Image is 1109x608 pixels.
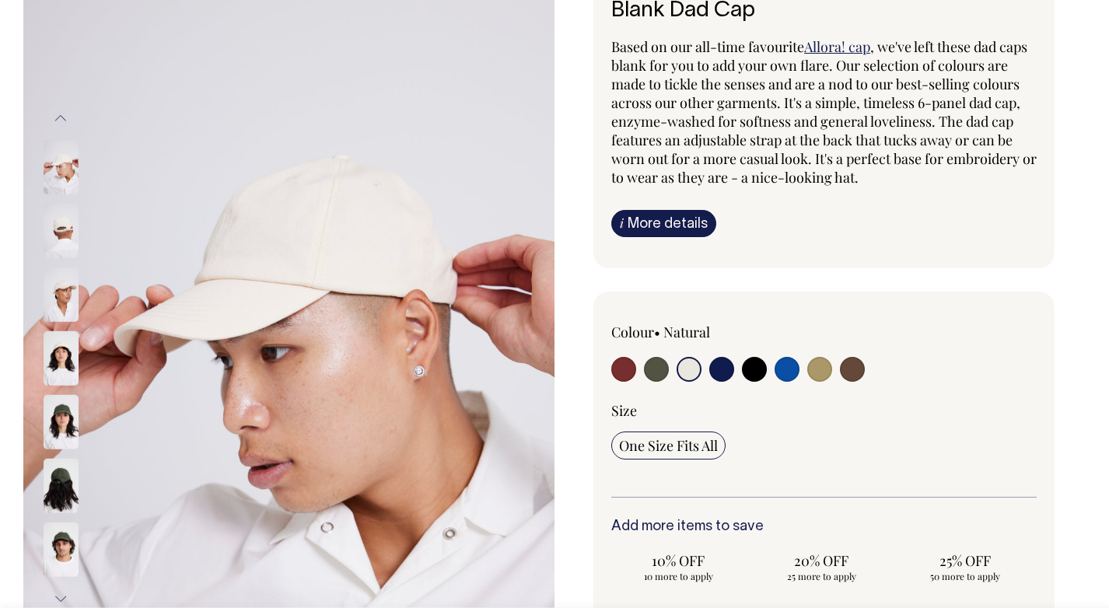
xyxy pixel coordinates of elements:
[611,37,1037,187] span: , we've left these dad caps blank for you to add your own flare. Our selection of colours are mad...
[44,459,79,513] img: olive
[44,522,79,577] img: olive
[44,204,79,258] img: natural
[754,547,888,587] input: 20% OFF 25 more to apply
[906,551,1024,570] span: 25% OFF
[654,323,660,341] span: •
[44,331,79,386] img: natural
[663,323,710,341] label: Natural
[49,100,72,135] button: Previous
[44,395,79,449] img: olive
[906,570,1024,582] span: 50 more to apply
[762,551,880,570] span: 20% OFF
[619,551,737,570] span: 10% OFF
[619,436,718,455] span: One Size Fits All
[611,210,716,237] a: iMore details
[620,215,624,231] span: i
[611,432,726,459] input: One Size Fits All
[804,37,870,56] a: Allora! cap
[611,323,782,341] div: Colour
[611,401,1037,420] div: Size
[898,547,1032,587] input: 25% OFF 50 more to apply
[619,570,737,582] span: 10 more to apply
[611,37,804,56] span: Based on our all-time favourite
[44,140,79,194] img: natural
[44,267,79,322] img: natural
[611,547,745,587] input: 10% OFF 10 more to apply
[762,570,880,582] span: 25 more to apply
[611,519,1037,535] h6: Add more items to save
